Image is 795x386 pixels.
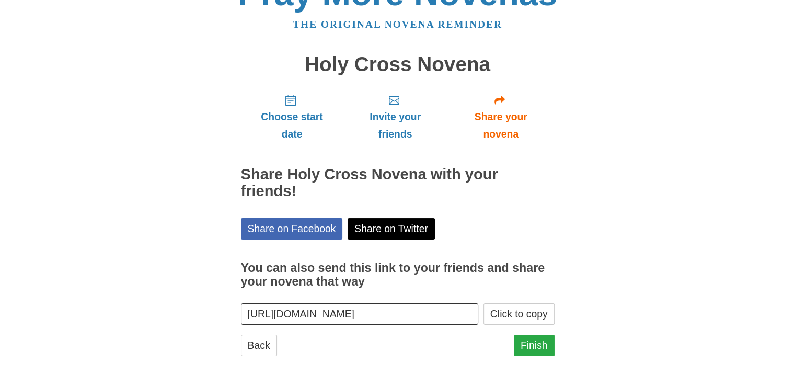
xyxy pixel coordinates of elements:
[353,108,436,143] span: Invite your friends
[241,218,343,240] a: Share on Facebook
[458,108,544,143] span: Share your novena
[241,166,555,200] h2: Share Holy Cross Novena with your friends!
[348,218,435,240] a: Share on Twitter
[293,19,502,30] a: The original novena reminder
[343,86,447,148] a: Invite your friends
[447,86,555,148] a: Share your novena
[241,53,555,76] h1: Holy Cross Novena
[483,303,555,325] button: Click to copy
[241,262,555,288] h3: You can also send this link to your friends and share your novena that way
[241,335,277,356] a: Back
[251,108,333,143] span: Choose start date
[241,86,343,148] a: Choose start date
[514,335,555,356] a: Finish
